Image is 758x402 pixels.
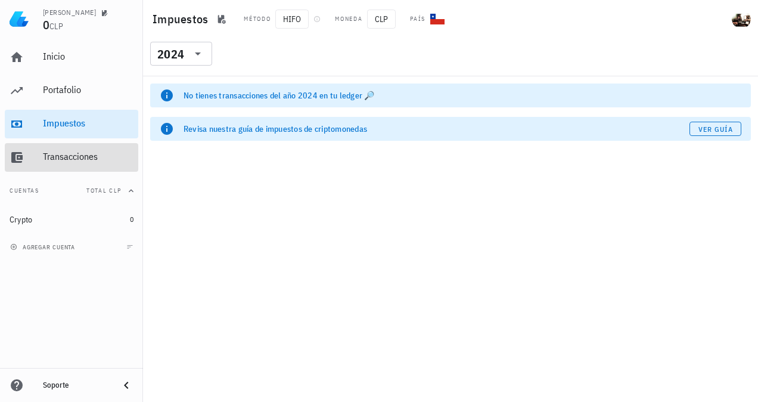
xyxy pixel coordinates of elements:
[13,243,75,251] span: agregar cuenta
[698,125,734,134] span: Ver guía
[157,48,184,60] div: 2024
[5,43,138,72] a: Inicio
[5,110,138,138] a: Impuestos
[5,205,138,234] a: Crypto 0
[7,241,80,253] button: agregar cuenta
[430,12,445,26] div: CL-icon
[153,10,213,29] h1: Impuestos
[43,8,96,17] div: [PERSON_NAME]
[184,89,741,101] div: No tienes transacciones del año 2024 en tu ledger 🔎
[5,143,138,172] a: Transacciones
[184,123,689,135] div: Revisa nuestra guía de impuestos de criptomonedas
[10,215,33,225] div: Crypto
[43,381,110,390] div: Soporte
[49,21,63,32] span: CLP
[130,215,133,224] span: 0
[275,10,309,29] span: HIFO
[43,84,133,95] div: Portafolio
[43,17,49,33] span: 0
[5,76,138,105] a: Portafolio
[335,14,362,24] div: Moneda
[367,10,396,29] span: CLP
[43,51,133,62] div: Inicio
[689,122,741,136] a: Ver guía
[410,14,425,24] div: País
[5,177,138,205] button: CuentasTotal CLP
[150,42,212,66] div: 2024
[732,10,751,29] div: avatar
[43,151,133,162] div: Transacciones
[86,187,122,194] span: Total CLP
[43,117,133,129] div: Impuestos
[244,14,271,24] div: Método
[10,10,29,29] img: LedgiFi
